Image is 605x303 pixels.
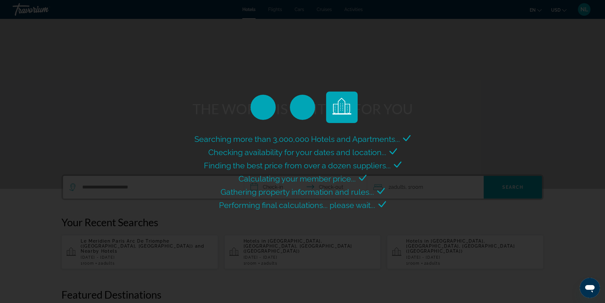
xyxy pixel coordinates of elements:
span: Calculating your member price... [239,174,356,183]
span: Finding the best price from over a dozen suppliers... [204,161,391,170]
span: Gathering property information and rules... [221,187,374,197]
span: Searching more than 3,000,000 Hotels and Apartments... [194,134,400,144]
span: Performing final calculations... please wait... [219,200,375,210]
iframe: Button to launch messaging window [580,278,600,298]
span: Checking availability for your dates and location... [208,148,386,157]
